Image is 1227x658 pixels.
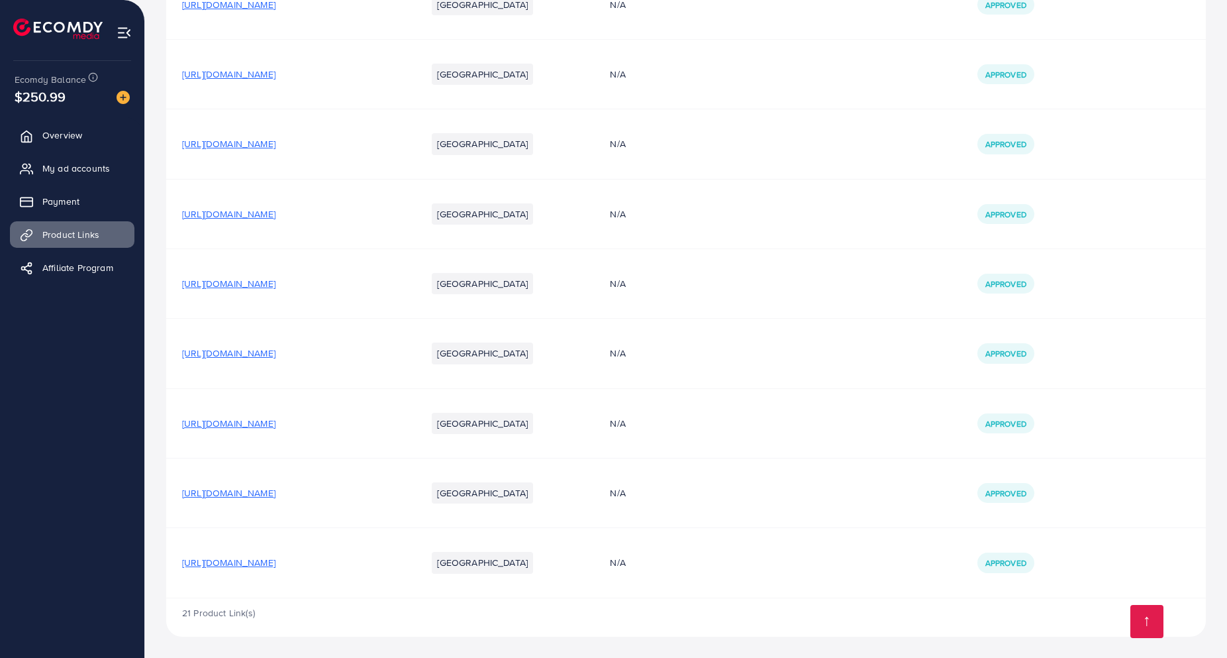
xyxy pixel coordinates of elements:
[432,133,533,154] li: [GEOGRAPHIC_DATA]
[985,488,1026,499] span: Approved
[610,556,625,569] span: N/A
[182,417,275,430] span: [URL][DOMAIN_NAME]
[610,347,625,360] span: N/A
[182,68,275,81] span: [URL][DOMAIN_NAME]
[15,73,86,86] span: Ecomdy Balance
[610,68,625,81] span: N/A
[182,606,255,620] span: 21 Product Link(s)
[1171,598,1217,648] iframe: Chat
[42,261,113,274] span: Affiliate Program
[610,137,625,150] span: N/A
[10,221,134,248] a: Product Links
[42,162,110,175] span: My ad accounts
[432,203,533,225] li: [GEOGRAPHIC_DATA]
[610,486,625,500] span: N/A
[985,69,1026,80] span: Approved
[985,138,1026,150] span: Approved
[610,277,625,290] span: N/A
[182,556,275,569] span: [URL][DOMAIN_NAME]
[985,348,1026,359] span: Approved
[610,207,625,221] span: N/A
[182,347,275,360] span: [URL][DOMAIN_NAME]
[42,129,82,142] span: Overview
[985,278,1026,290] span: Approved
[42,195,79,208] span: Payment
[10,155,134,182] a: My ad accounts
[432,482,533,504] li: [GEOGRAPHIC_DATA]
[985,209,1026,220] span: Approved
[985,557,1026,569] span: Approved
[117,25,132,40] img: menu
[13,19,103,39] img: logo
[15,87,66,106] span: $250.99
[42,228,99,241] span: Product Links
[182,277,275,290] span: [URL][DOMAIN_NAME]
[985,418,1026,429] span: Approved
[182,137,275,150] span: [URL][DOMAIN_NAME]
[432,552,533,573] li: [GEOGRAPHIC_DATA]
[117,91,130,104] img: image
[182,207,275,221] span: [URL][DOMAIN_NAME]
[432,64,533,85] li: [GEOGRAPHIC_DATA]
[432,413,533,434] li: [GEOGRAPHIC_DATA]
[432,343,533,364] li: [GEOGRAPHIC_DATA]
[10,254,134,281] a: Affiliate Program
[182,486,275,500] span: [URL][DOMAIN_NAME]
[432,273,533,294] li: [GEOGRAPHIC_DATA]
[10,188,134,215] a: Payment
[10,122,134,148] a: Overview
[610,417,625,430] span: N/A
